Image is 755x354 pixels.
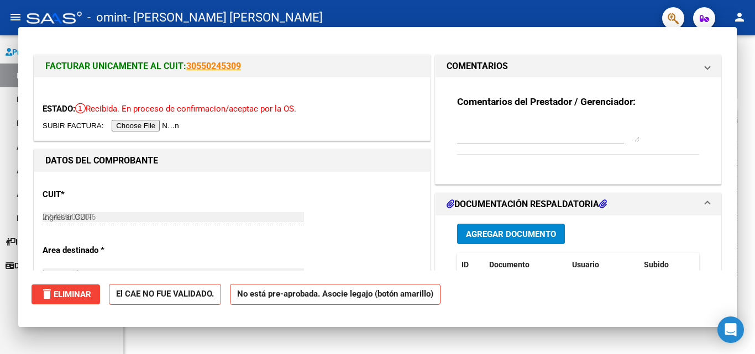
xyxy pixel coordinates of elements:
[6,260,78,272] span: Datos de contacto
[436,193,721,215] mat-expansion-panel-header: DOCUMENTACIÓN RESPALDATORIA
[230,284,441,305] strong: No está pre-aprobada. Asocie legajo (botón amarillo)
[639,253,695,277] datatable-header-cell: Subido
[733,10,746,24] mat-icon: person
[436,77,721,184] div: COMENTARIOS
[9,10,22,24] mat-icon: menu
[43,188,156,201] p: CUIT
[457,253,485,277] datatable-header-cell: ID
[43,268,84,278] span: Integración
[489,260,529,269] span: Documento
[447,60,508,73] h1: COMENTARIOS
[6,46,106,58] span: Prestadores / Proveedores
[43,104,75,114] span: ESTADO:
[43,244,156,257] p: Area destinado *
[6,236,57,248] span: Instructivos
[109,284,221,305] strong: El CAE NO FUE VALIDADO.
[447,198,607,211] h1: DOCUMENTACIÓN RESPALDATORIA
[466,229,556,239] span: Agregar Documento
[87,6,127,30] span: - omint
[45,61,186,71] span: FACTURAR UNICAMENTE AL CUIT:
[485,253,568,277] datatable-header-cell: Documento
[717,316,744,343] div: Open Intercom Messenger
[45,155,158,166] strong: DATOS DEL COMPROBANTE
[186,61,241,71] a: 30550245309
[40,289,91,299] span: Eliminar
[436,55,721,77] mat-expansion-panel-header: COMENTARIOS
[568,253,639,277] datatable-header-cell: Usuario
[457,96,636,107] strong: Comentarios del Prestador / Gerenciador:
[75,104,296,114] span: Recibida. En proceso de confirmacion/aceptac por la OS.
[32,284,100,304] button: Eliminar
[572,260,599,269] span: Usuario
[462,260,469,269] span: ID
[457,224,565,244] button: Agregar Documento
[40,287,54,300] mat-icon: delete
[127,6,323,30] span: - [PERSON_NAME] [PERSON_NAME]
[644,260,669,269] span: Subido
[695,253,750,277] datatable-header-cell: Acción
